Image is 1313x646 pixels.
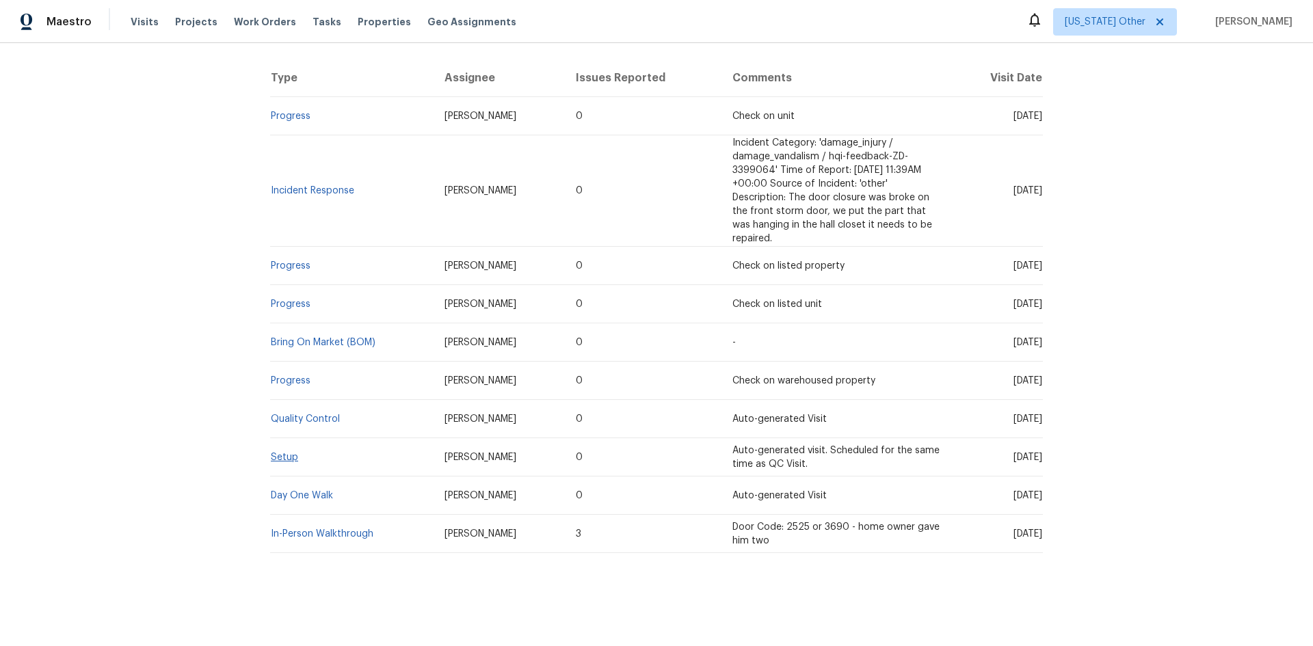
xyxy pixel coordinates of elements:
span: [DATE] [1013,261,1042,271]
span: Auto-generated Visit [732,491,827,500]
span: Auto-generated visit. Scheduled for the same time as QC Visit. [732,446,940,469]
span: [PERSON_NAME] [445,186,516,196]
a: In-Person Walkthrough [271,529,373,539]
span: Check on listed property [732,261,845,271]
th: Comments [721,59,953,97]
th: Issues Reported [565,59,721,97]
span: 0 [576,376,583,386]
span: 0 [576,338,583,347]
span: Check on warehoused property [732,376,875,386]
span: Projects [175,15,217,29]
span: 0 [576,261,583,271]
a: Quality Control [271,414,340,424]
span: 3 [576,529,581,539]
span: [PERSON_NAME] [445,529,516,539]
span: [PERSON_NAME] [445,453,516,462]
span: [DATE] [1013,111,1042,121]
th: Type [270,59,434,97]
a: Day One Walk [271,491,333,500]
span: [DATE] [1013,529,1042,539]
span: [PERSON_NAME] [445,491,516,500]
span: Door Code: 2525 or 3690 - home owner gave him two [732,522,940,546]
span: 0 [576,491,583,500]
a: Progress [271,376,310,386]
span: [PERSON_NAME] [445,299,516,309]
span: Check on listed unit [732,299,822,309]
span: Maestro [47,15,92,29]
a: Progress [271,299,310,309]
span: [DATE] [1013,414,1042,424]
span: 0 [576,111,583,121]
span: [PERSON_NAME] [445,261,516,271]
span: 0 [576,299,583,309]
span: Properties [358,15,411,29]
span: 0 [576,453,583,462]
span: Auto-generated Visit [732,414,827,424]
span: Work Orders [234,15,296,29]
span: 0 [576,186,583,196]
span: [US_STATE] Other [1065,15,1145,29]
a: Incident Response [271,186,354,196]
a: Bring On Market (BOM) [271,338,375,347]
a: Progress [271,261,310,271]
span: [DATE] [1013,491,1042,500]
span: [DATE] [1013,453,1042,462]
th: Visit Date [953,59,1043,97]
span: Incident Category: 'damage_injury / damage_vandalism / hqi-feedback-ZD-3399064' Time of Report: [... [732,138,932,243]
span: Tasks [313,17,341,27]
span: - [732,338,736,347]
span: Visits [131,15,159,29]
span: [PERSON_NAME] [445,376,516,386]
span: [DATE] [1013,338,1042,347]
span: [DATE] [1013,376,1042,386]
span: [DATE] [1013,299,1042,309]
a: Setup [271,453,298,462]
span: [DATE] [1013,186,1042,196]
span: [PERSON_NAME] [445,111,516,121]
a: Progress [271,111,310,121]
span: [PERSON_NAME] [445,338,516,347]
span: 0 [576,414,583,424]
span: Check on unit [732,111,795,121]
span: [PERSON_NAME] [1210,15,1292,29]
span: [PERSON_NAME] [445,414,516,424]
span: Geo Assignments [427,15,516,29]
th: Assignee [434,59,565,97]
